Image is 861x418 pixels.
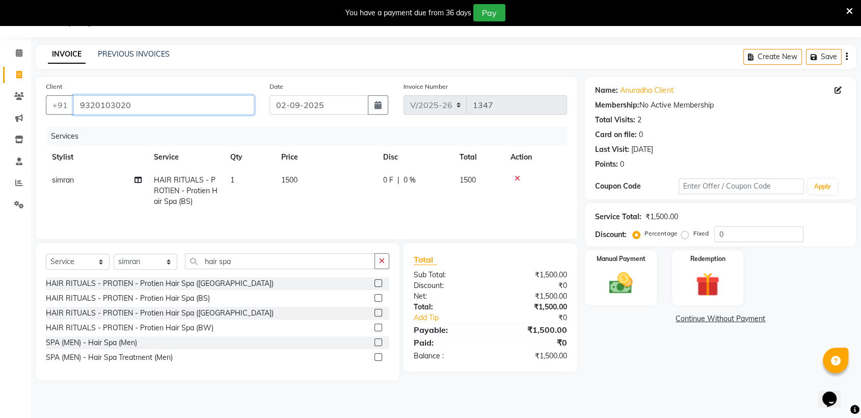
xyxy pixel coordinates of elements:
[679,178,804,194] input: Enter Offer / Coupon Code
[491,270,575,280] div: ₹1,500.00
[154,175,218,206] span: HAIR RITUALS - PROTIEN - Protien Hair Spa (BS)
[46,337,137,348] div: SPA (MEN) - Hair Spa (Men)
[491,291,575,302] div: ₹1,500.00
[73,95,254,115] input: Search by Name/Mobile/Email/Code
[595,85,618,96] div: Name:
[98,49,170,59] a: PREVIOUS INVOICES
[377,146,453,169] th: Disc
[491,280,575,291] div: ₹0
[631,144,653,155] div: [DATE]
[148,146,224,169] th: Service
[491,351,575,361] div: ₹1,500.00
[403,82,448,91] label: Invoice Number
[406,291,491,302] div: Net:
[414,254,437,265] span: Total
[46,278,274,289] div: HAIR RITUALS - PROTIEN - Protien Hair Spa ([GEOGRAPHIC_DATA])
[743,49,802,65] button: Create New
[595,100,639,111] div: Membership:
[46,82,62,91] label: Client
[504,312,575,323] div: ₹0
[587,313,854,324] a: Continue Without Payment
[688,270,727,299] img: _gift.svg
[46,293,210,304] div: HAIR RITUALS - PROTIEN - Protien Hair Spa (BS)
[491,302,575,312] div: ₹1,500.00
[693,229,708,238] label: Fixed
[602,270,640,297] img: _cash.svg
[345,8,471,18] div: You have a payment due from 36 days
[620,85,673,96] a: Anuradha Client
[406,324,491,336] div: Payable:
[644,229,677,238] label: Percentage
[645,212,678,222] div: ₹1,500.00
[595,181,679,192] div: Coupon Code
[406,270,491,280] div: Sub Total:
[270,82,283,91] label: Date
[281,175,298,185] span: 1500
[818,377,851,408] iframe: chat widget
[595,100,846,111] div: No Active Membership
[595,159,618,170] div: Points:
[595,212,641,222] div: Service Total:
[406,302,491,312] div: Total:
[406,336,491,349] div: Paid:
[275,146,377,169] th: Price
[383,175,393,186] span: 0 F
[46,323,213,333] div: HAIR RITUALS - PROTIEN - Protien Hair Spa (BW)
[639,129,643,140] div: 0
[595,229,627,240] div: Discount:
[595,144,629,155] div: Last Visit:
[597,254,645,264] label: Manual Payment
[491,324,575,336] div: ₹1,500.00
[46,308,274,319] div: HAIR RITUALS - PROTIEN - Protien Hair Spa ([GEOGRAPHIC_DATA])
[806,49,842,65] button: Save
[595,115,635,125] div: Total Visits:
[808,179,837,194] button: Apply
[460,175,476,185] span: 1500
[48,45,86,64] a: INVOICE
[46,146,148,169] th: Stylist
[406,280,491,291] div: Discount:
[491,336,575,349] div: ₹0
[403,175,416,186] span: 0 %
[185,253,375,269] input: Search or Scan
[406,351,491,361] div: Balance :
[397,175,399,186] span: |
[620,159,624,170] div: 0
[46,95,74,115] button: +91
[47,127,575,146] div: Services
[690,254,725,264] label: Redemption
[504,146,567,169] th: Action
[453,146,504,169] th: Total
[595,129,637,140] div: Card on file:
[224,146,275,169] th: Qty
[406,312,504,323] a: Add Tip
[52,175,74,185] span: simran
[46,352,173,363] div: SPA (MEN) - Hair Spa Treatment (Men)
[230,175,234,185] span: 1
[473,4,505,21] button: Pay
[637,115,641,125] div: 2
